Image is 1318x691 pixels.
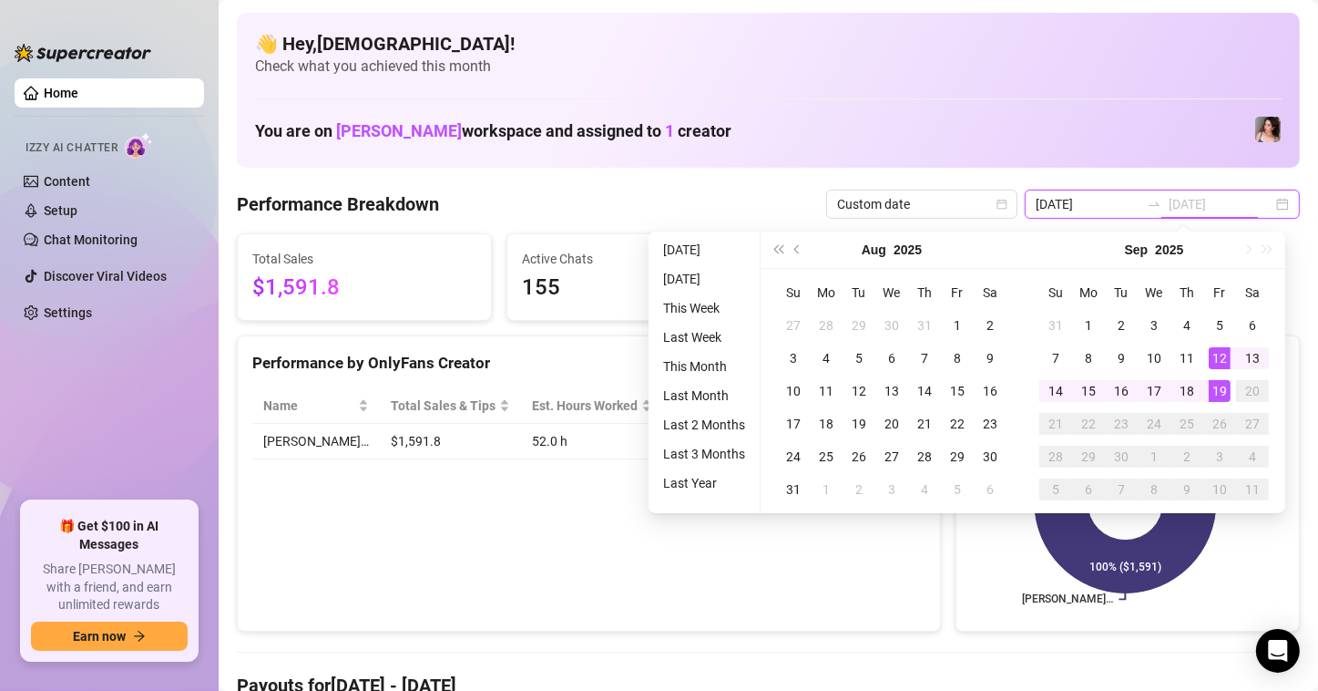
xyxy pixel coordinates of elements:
[810,276,843,309] th: Mo
[1236,276,1269,309] th: Sa
[1203,375,1236,407] td: 2025-09-19
[1241,315,1263,336] div: 6
[1236,342,1269,375] td: 2025-09-13
[656,268,752,290] li: [DATE]
[914,380,935,402] div: 14
[979,446,1001,468] div: 30
[875,342,908,375] td: 2025-08-06
[875,375,908,407] td: 2025-08-13
[1170,473,1203,506] td: 2025-10-09
[1110,315,1132,336] div: 2
[1138,342,1170,375] td: 2025-09-10
[1241,446,1263,468] div: 4
[1138,375,1170,407] td: 2025-09-17
[974,407,1006,440] td: 2025-08-23
[1078,446,1099,468] div: 29
[1209,446,1231,468] div: 3
[810,309,843,342] td: 2025-07-28
[1045,479,1067,500] div: 5
[875,407,908,440] td: 2025-08-20
[1105,342,1138,375] td: 2025-09-09
[252,271,476,305] span: $1,591.8
[1036,194,1139,214] input: Start date
[656,443,752,465] li: Last 3 Months
[1176,347,1198,369] div: 11
[815,479,837,500] div: 1
[1045,380,1067,402] div: 14
[263,396,354,416] span: Name
[1105,440,1138,473] td: 2025-09-30
[1209,380,1231,402] div: 19
[946,413,968,435] div: 22
[837,191,1006,218] span: Custom date
[777,309,810,342] td: 2025-07-27
[894,232,922,268] button: Choose a year
[656,414,752,436] li: Last 2 Months
[782,347,804,369] div: 3
[1105,276,1138,309] th: Tu
[1039,440,1072,473] td: 2025-09-28
[1169,194,1272,214] input: End date
[656,239,752,261] li: [DATE]
[810,375,843,407] td: 2025-08-11
[1143,479,1165,500] div: 8
[255,31,1282,57] h4: 👋 Hey, [DEMOGRAPHIC_DATA] !
[908,309,941,342] td: 2025-07-31
[843,407,875,440] td: 2025-08-19
[908,342,941,375] td: 2025-08-07
[1241,413,1263,435] div: 27
[44,269,167,284] a: Discover Viral Videos
[1039,375,1072,407] td: 2025-09-14
[941,407,974,440] td: 2025-08-22
[255,57,1282,77] span: Check what you achieved this month
[1138,276,1170,309] th: We
[782,413,804,435] div: 17
[1110,446,1132,468] div: 30
[1236,309,1269,342] td: 2025-09-06
[1147,197,1161,211] span: to
[908,276,941,309] th: Th
[777,375,810,407] td: 2025-08-10
[1170,276,1203,309] th: Th
[1170,309,1203,342] td: 2025-09-04
[843,473,875,506] td: 2025-09-02
[1241,479,1263,500] div: 11
[914,413,935,435] div: 21
[979,380,1001,402] div: 16
[380,424,521,459] td: $1,591.8
[1203,440,1236,473] td: 2025-10-03
[815,413,837,435] div: 18
[1110,380,1132,402] div: 16
[1209,413,1231,435] div: 26
[521,424,663,459] td: 52.0 h
[941,473,974,506] td: 2025-09-05
[843,440,875,473] td: 2025-08-26
[1155,232,1183,268] button: Choose a year
[380,388,521,424] th: Total Sales & Tips
[1072,342,1105,375] td: 2025-09-08
[532,396,638,416] div: Est. Hours Worked
[1143,380,1165,402] div: 17
[979,315,1001,336] div: 2
[810,407,843,440] td: 2025-08-18
[941,375,974,407] td: 2025-08-15
[1241,380,1263,402] div: 20
[1138,309,1170,342] td: 2025-09-03
[1203,276,1236,309] th: Fr
[881,347,903,369] div: 6
[979,479,1001,500] div: 6
[941,342,974,375] td: 2025-08-08
[656,297,752,319] li: This Week
[1110,413,1132,435] div: 23
[881,413,903,435] div: 20
[336,121,462,140] span: [PERSON_NAME]
[1110,479,1132,500] div: 7
[1039,407,1072,440] td: 2025-09-21
[1176,315,1198,336] div: 4
[848,413,870,435] div: 19
[1138,440,1170,473] td: 2025-10-01
[843,309,875,342] td: 2025-07-29
[237,191,439,217] h4: Performance Breakdown
[875,440,908,473] td: 2025-08-27
[782,380,804,402] div: 10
